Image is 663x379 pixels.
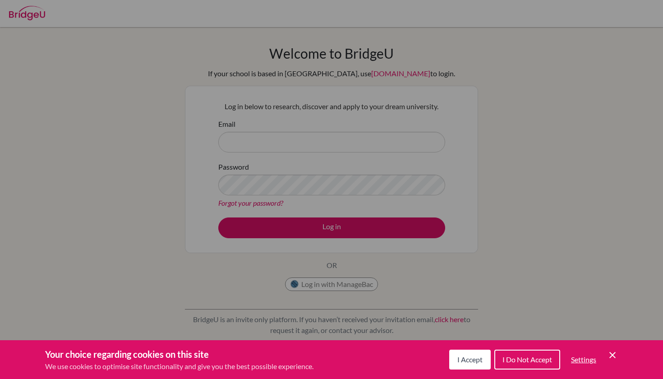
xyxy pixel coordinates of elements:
[564,351,603,369] button: Settings
[449,350,491,370] button: I Accept
[607,350,618,361] button: Save and close
[45,361,313,372] p: We use cookies to optimise site functionality and give you the best possible experience.
[45,347,313,361] h3: Your choice regarding cookies on this site
[502,355,552,364] span: I Do Not Accept
[457,355,483,364] span: I Accept
[571,355,596,364] span: Settings
[494,350,560,370] button: I Do Not Accept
